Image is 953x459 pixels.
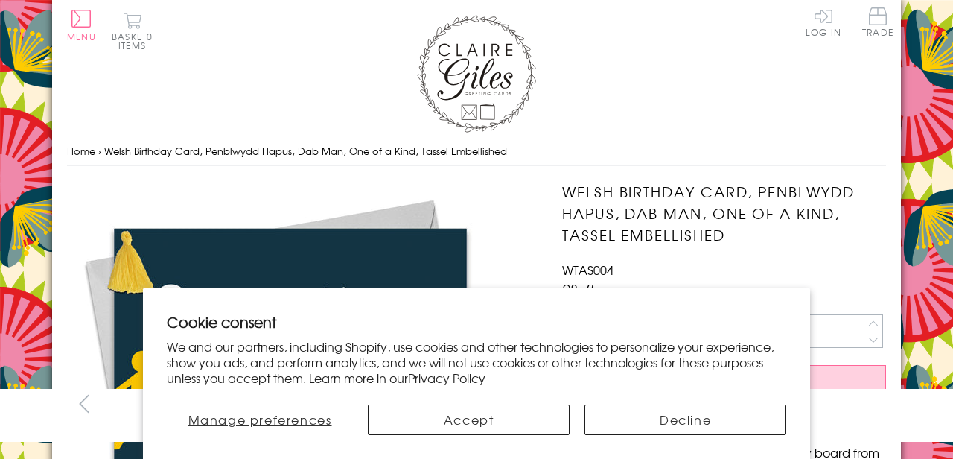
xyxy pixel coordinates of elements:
h1: Welsh Birthday Card, Penblwydd Hapus, Dab Man, One of a Kind, Tassel Embellished [562,181,886,245]
button: prev [67,387,101,420]
button: Manage preferences [167,405,353,435]
span: £3.75 [562,279,599,300]
a: Home [67,144,95,158]
button: Accept [368,405,570,435]
span: Trade [862,7,893,37]
span: 0 items [118,30,153,52]
img: Claire Giles Greetings Cards [417,15,536,133]
span: › [98,144,101,158]
span: WTAS004 [562,261,613,279]
span: Menu [67,30,96,43]
button: Menu [67,10,96,41]
button: Decline [584,405,786,435]
span: Welsh Birthday Card, Penblwydd Hapus, Dab Man, One of a Kind, Tassel Embellished [104,144,507,158]
a: Log In [806,7,841,37]
nav: breadcrumbs [67,136,886,167]
button: Basket0 items [112,12,153,50]
a: Trade [862,7,893,39]
span: Manage preferences [188,411,332,428]
a: Privacy Policy [408,369,485,387]
h2: Cookie consent [167,311,786,332]
p: We and our partners, including Shopify, use cookies and other technologies to personalize your ex... [167,339,786,385]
